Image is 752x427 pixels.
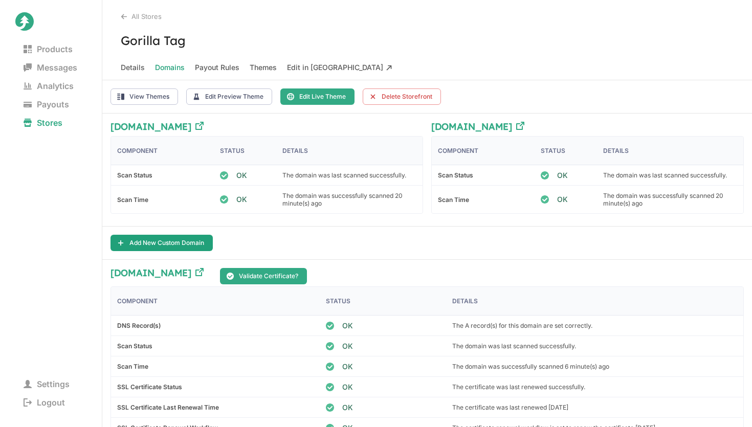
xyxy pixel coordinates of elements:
[110,122,191,136] h3: [DOMAIN_NAME]
[117,363,148,370] b: Scan Time
[117,342,152,350] b: Scan Status
[15,42,81,56] span: Products
[110,268,191,282] h3: [DOMAIN_NAME]
[110,268,204,282] a: [DOMAIN_NAME]
[117,403,219,411] b: SSL Certificate Last Renewal Time
[110,122,204,136] a: [DOMAIN_NAME]
[117,196,148,204] b: Scan Time
[452,322,592,329] p: The A record(s) for this domain are set correctly.
[363,88,441,105] button: Delete Storefront
[111,137,214,165] div: Component
[342,343,353,350] span: OK
[250,60,277,75] span: Themes
[557,172,568,179] span: OK
[110,88,178,105] button: View Themes
[597,137,743,165] div: Details
[15,395,73,410] span: Logout
[320,287,446,315] div: Status
[155,60,185,75] span: Domains
[557,196,568,203] span: OK
[431,122,524,136] a: [DOMAIN_NAME]
[15,79,82,93] span: Analytics
[603,192,737,207] p: The domain was successfully scanned 20 minute(s) ago
[236,196,247,203] span: OK
[110,235,213,251] button: Add New Custom Domain
[452,403,568,411] p: The certificate was last renewed [DATE]
[186,88,272,105] button: Edit Preview Theme
[452,342,576,350] p: The domain was last scanned successfully.
[438,171,473,179] b: Scan Status
[15,97,77,111] span: Payouts
[280,88,355,105] button: Edit Live Theme
[15,60,85,75] span: Messages
[121,60,145,75] span: Details
[535,137,597,165] div: Status
[452,383,585,391] p: The certificate was last renewed successfully.
[195,60,239,75] span: Payout Rules
[117,383,182,391] b: SSL Certificate Status
[287,60,392,75] span: Edit in [GEOGRAPHIC_DATA]
[236,172,247,179] span: OK
[342,363,353,370] span: OK
[220,268,307,284] button: Validate Certificate?
[342,384,353,391] span: OK
[342,322,353,329] span: OK
[214,137,276,165] div: Status
[282,171,406,179] p: The domain was last scanned successfully.
[432,137,535,165] div: Component
[452,363,609,370] p: The domain was successfully scanned 6 minute(s) ago
[431,122,512,136] h3: [DOMAIN_NAME]
[117,322,161,329] b: DNS Record(s)
[276,137,423,165] div: Details
[15,116,71,130] span: Stores
[438,196,469,204] b: Scan Time
[603,171,727,179] p: The domain was last scanned successfully.
[102,33,752,48] h3: Gorilla Tag
[282,192,416,207] p: The domain was successfully scanned 20 minute(s) ago
[121,12,752,20] div: All Stores
[15,377,78,391] span: Settings
[117,171,152,179] b: Scan Status
[342,404,353,411] span: OK
[111,287,320,315] div: Component
[446,287,743,315] div: Details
